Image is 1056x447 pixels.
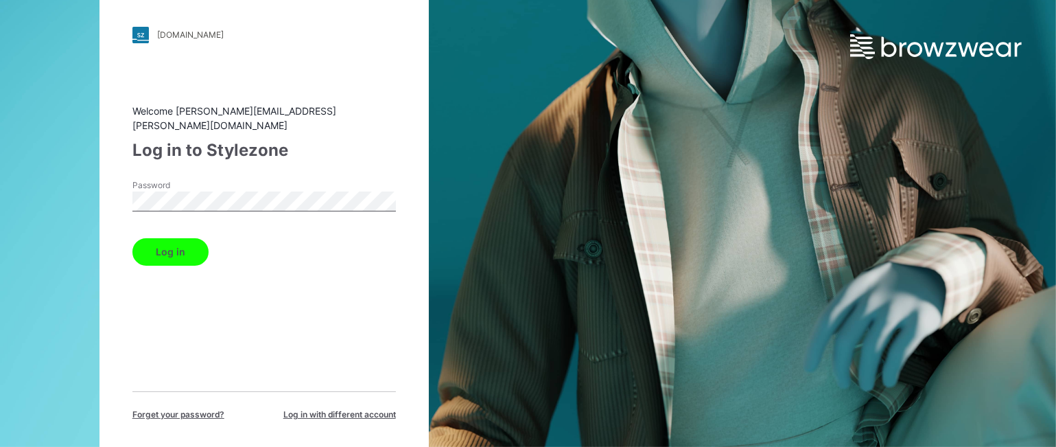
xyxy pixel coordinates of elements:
[132,27,149,43] img: stylezone-logo.562084cfcfab977791bfbf7441f1a819.svg
[283,409,396,421] span: Log in with different account
[132,238,209,266] button: Log in
[132,138,396,163] div: Log in to Stylezone
[132,27,396,43] a: [DOMAIN_NAME]
[850,34,1022,59] img: browzwear-logo.e42bd6dac1945053ebaf764b6aa21510.svg
[132,104,396,133] div: Welcome [PERSON_NAME][EMAIL_ADDRESS][PERSON_NAME][DOMAIN_NAME]
[132,409,224,421] span: Forget your password?
[132,179,228,192] label: Password
[157,30,224,40] div: [DOMAIN_NAME]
